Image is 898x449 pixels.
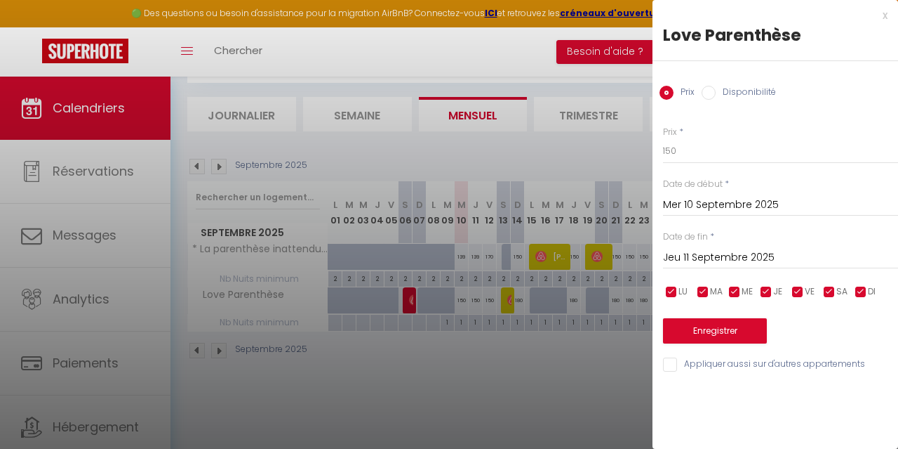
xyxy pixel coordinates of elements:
[710,285,723,299] span: MA
[678,285,688,299] span: LU
[868,285,876,299] span: DI
[663,230,708,244] label: Date de fin
[673,86,695,101] label: Prix
[11,6,53,48] button: Ouvrir le widget de chat LiveChat
[663,318,767,344] button: Enregistrer
[805,285,815,299] span: VE
[652,7,887,24] div: x
[836,285,847,299] span: SA
[663,178,723,191] label: Date de début
[742,285,753,299] span: ME
[663,126,677,139] label: Prix
[773,285,782,299] span: JE
[663,24,887,46] div: Love Parenthèse
[716,86,776,101] label: Disponibilité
